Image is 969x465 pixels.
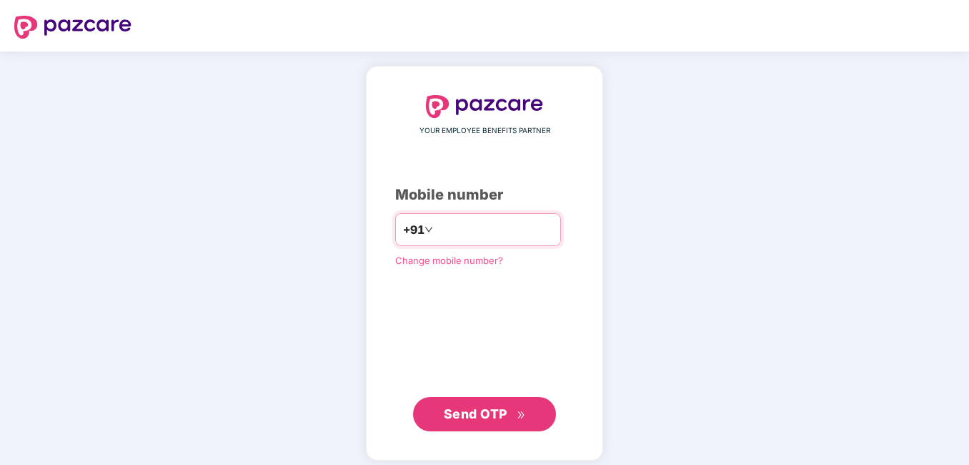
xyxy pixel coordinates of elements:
[444,406,507,421] span: Send OTP
[413,397,556,431] button: Send OTPdouble-right
[14,16,131,39] img: logo
[424,225,433,234] span: down
[419,125,550,137] span: YOUR EMPLOYEE BENEFITS PARTNER
[517,411,526,420] span: double-right
[426,95,543,118] img: logo
[403,221,424,239] span: +91
[395,184,574,206] div: Mobile number
[395,255,503,266] a: Change mobile number?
